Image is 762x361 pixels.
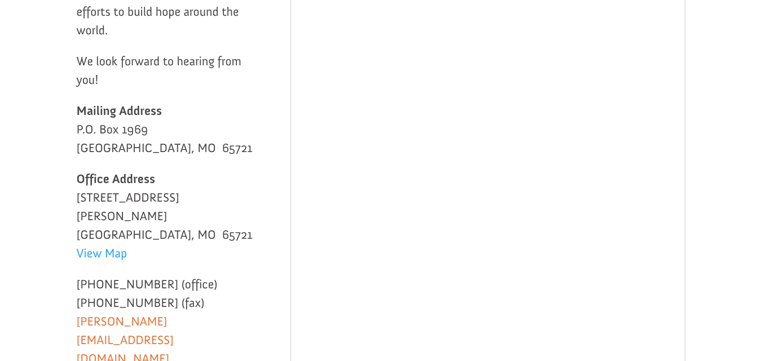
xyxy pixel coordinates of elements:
div: to [20,35,155,43]
strong: Mailing Address [77,103,162,118]
strong: Project Shovel Ready [27,34,93,43]
div: Champion City Church donated $2,000 [20,11,155,34]
p: P.O. Box 1969 [GEOGRAPHIC_DATA], MO 65721 [77,101,257,170]
p: [STREET_ADDRESS][PERSON_NAME] [GEOGRAPHIC_DATA], MO 65721 [77,170,257,275]
strong: Office Address [77,171,155,186]
a: View Map [77,246,127,266]
p: We look forward to hearing from you! [77,52,257,101]
img: emoji confettiBall [91,24,100,33]
span: Riverview , [GEOGRAPHIC_DATA] [30,45,129,53]
button: Donate [160,23,210,43]
img: US.png [20,45,28,53]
